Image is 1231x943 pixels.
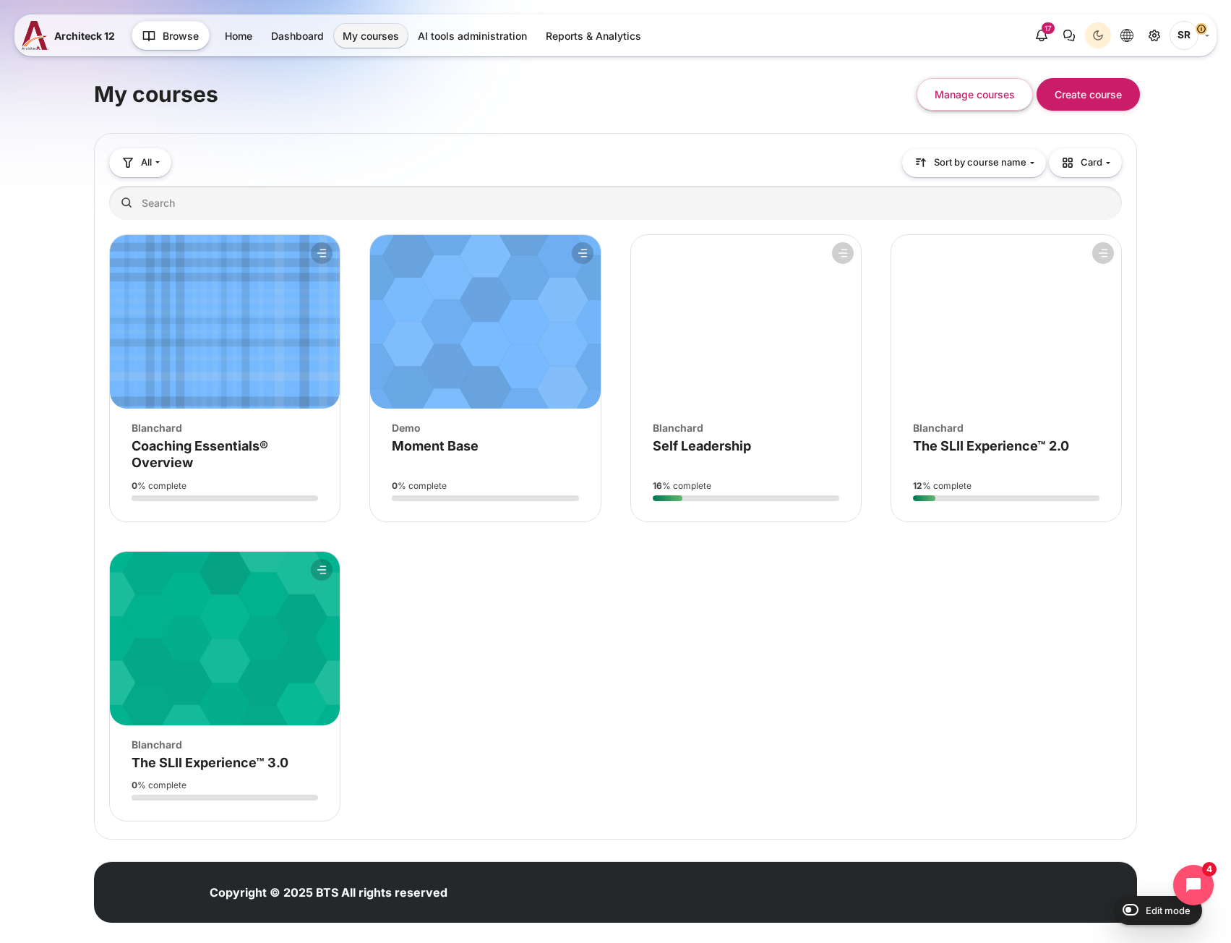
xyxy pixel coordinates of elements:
a: AI tools administration [409,24,536,48]
a: Home [216,24,261,48]
a: Self Leadership [653,438,751,453]
a: My courses [334,24,408,48]
div: Course overview controls [109,148,1122,223]
input: Search [109,186,1122,220]
button: Languages [1114,22,1140,48]
img: A12 [22,21,48,50]
a: The SLII Experience™ 2.0 [913,438,1069,453]
div: % complete [132,479,318,492]
div: Dark Mode [1087,25,1109,46]
h1: My courses [94,80,218,108]
strong: 16 [653,480,662,491]
a: User menu [1170,21,1209,50]
div: % complete [913,479,1099,492]
button: Grouping drop-down menu [109,148,171,176]
a: Site administration [1141,22,1167,48]
span: All [141,155,152,170]
div: % complete [132,779,318,792]
div: Demo [392,420,578,435]
span: Browse [163,28,199,43]
div: Blanchard [132,420,318,435]
div: % complete [392,479,578,492]
button: Browse [132,21,210,50]
button: There are 0 unread conversations [1056,22,1082,48]
button: Sorting drop-down menu [902,149,1046,177]
section: Content [94,42,1137,840]
a: A12 A12 Architeck 12 [22,21,121,50]
span: Card [1060,155,1102,170]
div: Blanchard [132,737,318,752]
strong: 0 [392,480,398,491]
section: Course overview [94,133,1137,840]
button: Display drop-down menu [1049,148,1122,177]
a: Moment Base [392,438,479,453]
div: % complete [653,479,839,492]
span: Songklod Riraroengjaratsaeng [1170,21,1198,50]
button: Light Mode Dark Mode [1085,22,1111,48]
a: Dashboard [262,24,333,48]
a: Coaching Essentials® Overview [132,438,268,470]
span: Edit mode [1146,905,1191,916]
div: Blanchard [913,420,1099,435]
strong: 12 [913,480,922,491]
div: Blanchard [653,420,839,435]
button: Manage courses [917,78,1033,111]
a: The SLII Experience™ 3.0 [132,755,288,770]
span: Sort by course name [934,155,1026,170]
strong: 0 [132,480,137,491]
button: Create course [1037,78,1140,111]
strong: 0 [132,780,137,790]
div: 17 [1042,22,1055,34]
div: Show notification window with 17 new notifications [1029,22,1055,48]
strong: Copyright © 2025 BTS All rights reserved [210,885,447,900]
span: Architeck 12 [54,28,115,43]
a: Reports & Analytics [537,24,650,48]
